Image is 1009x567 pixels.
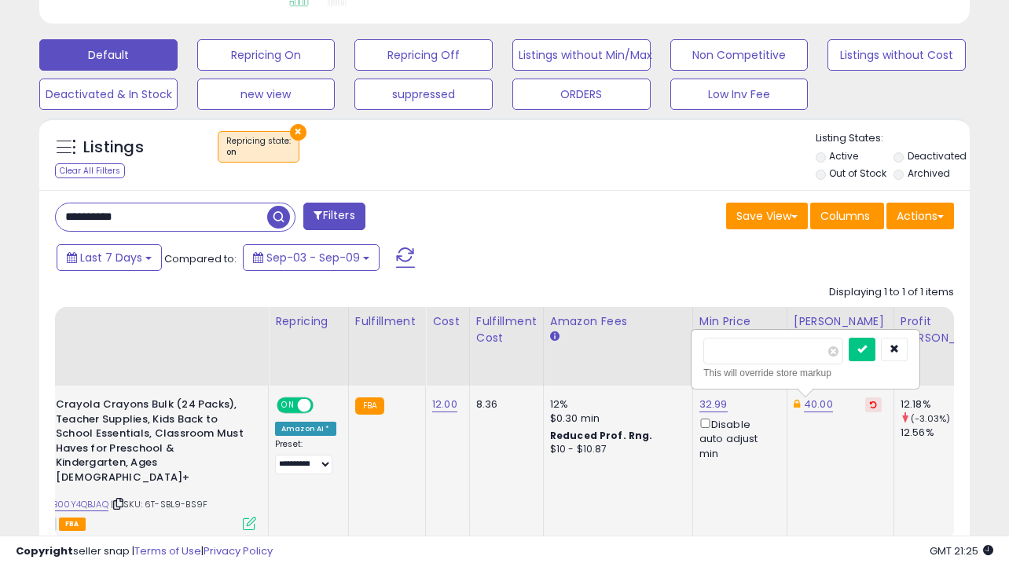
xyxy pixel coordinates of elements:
a: 12.00 [432,397,457,412]
small: (-3.03%) [911,412,950,425]
a: B00Y4QBJAQ [53,498,108,511]
a: Privacy Policy [204,543,273,558]
label: Active [829,149,858,163]
span: 2025-09-17 21:25 GMT [930,543,993,558]
div: Profit [PERSON_NAME] [901,313,994,346]
strong: Copyright [16,543,73,558]
button: Sep-03 - Sep-09 [243,244,380,271]
div: Min Price [699,313,780,330]
label: Deactivated [908,149,967,163]
i: Revert to store-level Dynamic Max Price [870,401,877,408]
button: × [290,124,306,141]
span: ON [278,399,298,412]
span: Sep-03 - Sep-09 [266,250,360,265]
div: 12.18% [901,397,1000,412]
button: Default [39,39,178,71]
button: ORDERS [512,79,651,110]
button: Save View [726,203,808,229]
div: Cost [432,313,463,330]
button: Columns [810,203,884,229]
small: Amazon Fees. [550,330,560,344]
button: Listings without Min/Max [512,39,651,71]
label: Archived [908,166,950,180]
button: suppressed [354,79,493,110]
small: FBA [355,397,384,415]
div: $10 - $10.87 [550,443,681,456]
i: This overrides the store level Dynamic Max Price for this listing [794,399,800,409]
div: 12.56% [901,426,1000,440]
div: Amazon Fees [550,313,686,330]
div: Fulfillment [355,313,419,330]
div: on [226,147,291,158]
button: Low Inv Fee [670,79,809,110]
button: new view [197,79,336,110]
button: Repricing Off [354,39,493,71]
b: Reduced Prof. Rng. [550,429,653,442]
div: Fulfillment Cost [476,313,537,346]
button: Non Competitive [670,39,809,71]
button: Repricing On [197,39,336,71]
span: Compared to: [164,251,237,266]
div: Displaying 1 to 1 of 1 items [829,285,954,300]
p: Listing States: [816,131,970,146]
a: 40.00 [804,397,833,412]
button: Last 7 Days [57,244,162,271]
div: $0.30 min [550,412,681,426]
span: Last 7 Days [80,250,142,265]
span: FBA [59,518,86,531]
h5: Listings [83,137,144,159]
div: seller snap | | [16,544,273,559]
span: | SKU: 6T-SBL9-BS9F [111,498,207,510]
a: Terms of Use [134,543,201,558]
button: Deactivated & In Stock [39,79,178,110]
span: OFF [311,399,336,412]
button: Listings without Cost [827,39,966,71]
label: Out of Stock [829,166,886,180]
div: Preset: [275,439,336,474]
button: Actions [886,203,954,229]
span: Repricing state : [226,135,291,159]
b: Crayola Crayons Bulk (24 Packs), Teacher Supplies, Kids Back to School Essentials, Classroom Must... [56,397,247,488]
div: Amazon AI * [275,422,336,436]
div: Clear All Filters [55,163,125,178]
div: [PERSON_NAME] [794,313,887,330]
span: Columns [820,208,870,224]
button: Filters [303,203,365,230]
div: Disable auto adjust min [699,415,775,461]
div: This will override store markup [703,365,908,381]
div: Title [17,313,262,330]
a: 32.99 [699,397,728,412]
div: 12% [550,397,681,412]
div: 8.36 [476,397,531,412]
div: Repricing [275,313,342,330]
